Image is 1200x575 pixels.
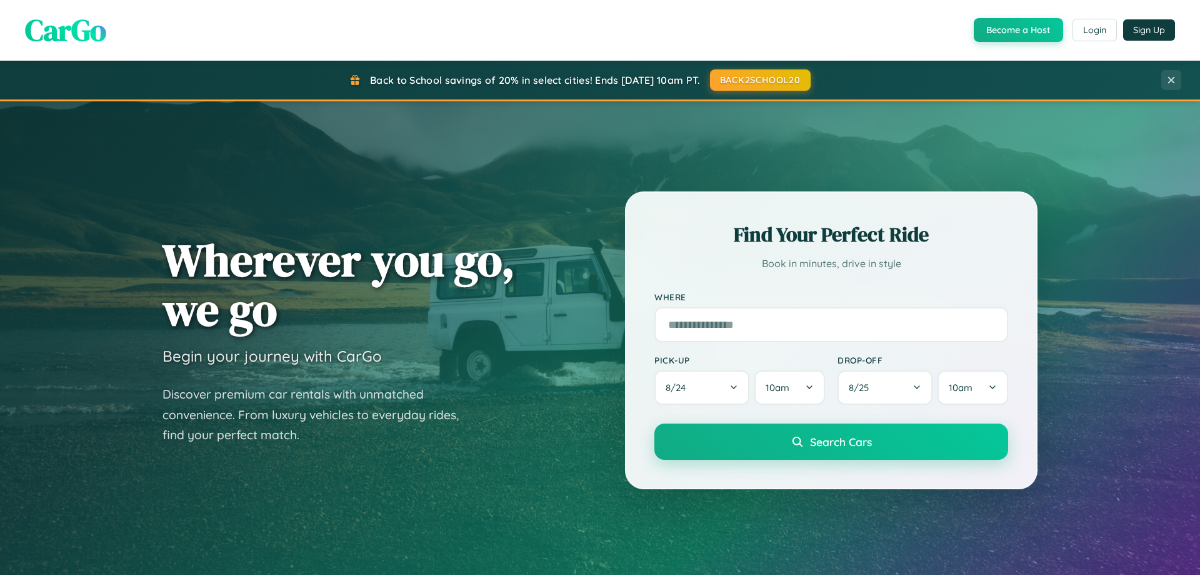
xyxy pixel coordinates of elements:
span: 10am [766,382,789,394]
span: CarGo [25,9,106,51]
p: Discover premium car rentals with unmatched convenience. From luxury vehicles to everyday rides, ... [162,384,475,445]
button: Sign Up [1123,19,1175,41]
h3: Begin your journey with CarGo [162,347,382,365]
label: Pick-up [654,355,825,365]
button: 10am [754,370,825,405]
span: Back to School savings of 20% in select cities! Ends [DATE] 10am PT. [370,74,700,86]
button: Become a Host [974,18,1063,42]
span: 8 / 25 [849,382,875,394]
button: Login [1072,19,1117,41]
p: Book in minutes, drive in style [654,255,1008,273]
button: 8/24 [654,370,749,405]
h2: Find Your Perfect Ride [654,221,1008,248]
h1: Wherever you go, we go [162,235,515,334]
button: 10am [937,370,1008,405]
button: 8/25 [837,370,932,405]
button: Search Cars [654,424,1008,460]
button: BACK2SCHOOL20 [710,69,811,91]
label: Drop-off [837,355,1008,365]
span: 10am [949,382,972,394]
span: Search Cars [810,435,872,449]
label: Where [654,292,1008,302]
span: 8 / 24 [666,382,692,394]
